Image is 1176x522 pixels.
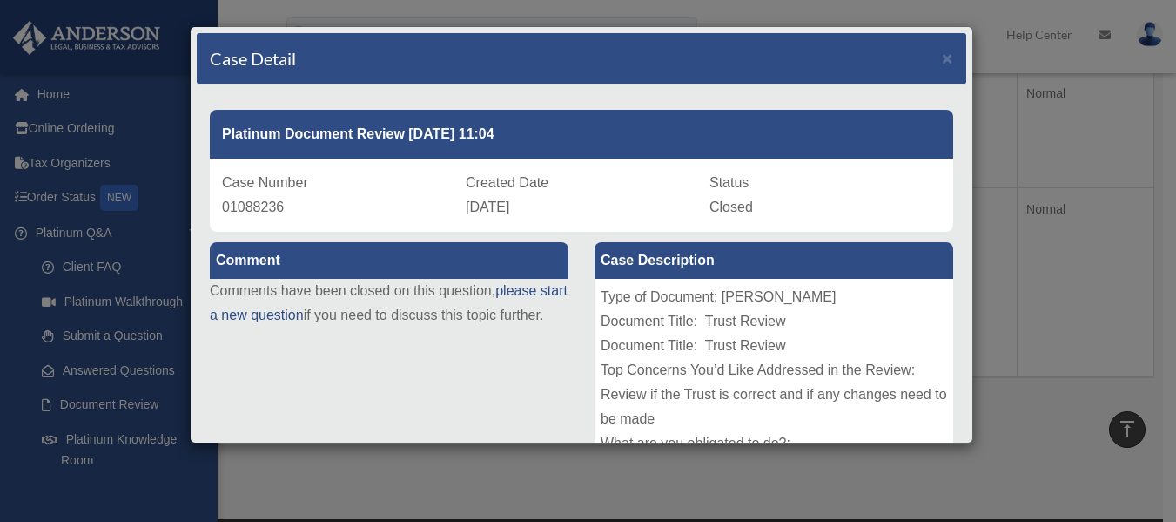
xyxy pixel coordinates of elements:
span: Status [709,175,749,190]
h4: Case Detail [210,46,296,71]
span: Created Date [466,175,548,190]
span: Closed [709,200,753,214]
label: Case Description [595,242,953,279]
a: please start a new question [210,283,568,322]
span: 01088236 [222,200,284,214]
div: Platinum Document Review [DATE] 11:04 [210,110,953,159]
span: [DATE] [466,200,509,214]
label: Comment [210,242,568,279]
span: Case Number [222,175,308,190]
span: × [942,48,953,68]
p: Comments have been closed on this question, if you need to discuss this topic further. [210,279,568,328]
button: Close [942,49,953,67]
